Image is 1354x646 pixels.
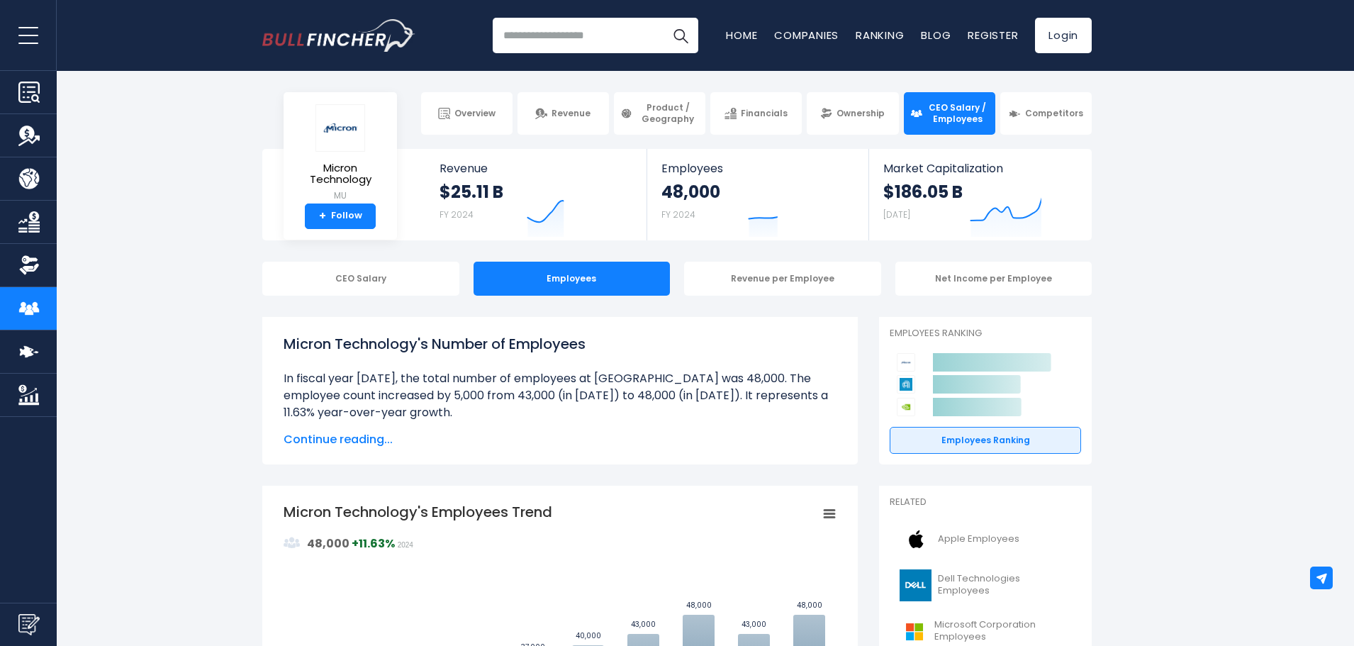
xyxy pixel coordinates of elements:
[898,569,934,601] img: DELL logo
[421,92,513,135] a: Overview
[474,262,671,296] div: Employees
[898,523,934,555] img: AAPL logo
[319,210,326,223] strong: +
[284,535,301,552] img: graph_employee_icon.svg
[262,19,415,52] img: Bullfincher logo
[284,502,552,522] tspan: Micron Technology's Employees Trend
[661,208,695,221] small: FY 2024
[295,189,386,202] small: MU
[1000,92,1092,135] a: Competitors
[684,262,881,296] div: Revenue per Employee
[440,162,633,175] span: Revenue
[18,255,40,276] img: Ownership
[897,375,915,394] img: Applied Materials competitors logo
[741,108,788,119] span: Financials
[262,19,415,52] a: Go to homepage
[647,149,868,240] a: Employees 48,000 FY 2024
[890,328,1081,340] p: Employees Ranking
[897,398,915,416] img: NVIDIA Corporation competitors logo
[904,92,995,135] a: CEO Salary / Employees
[927,102,989,124] span: CEO Salary / Employees
[895,262,1092,296] div: Net Income per Employee
[614,92,705,135] a: Product / Geography
[294,104,386,204] a: Micron Technology MU
[897,353,915,372] img: Micron Technology competitors logo
[726,28,757,43] a: Home
[890,566,1081,605] a: Dell Technologies Employees
[797,600,822,611] text: 48,000
[284,370,837,421] li: In fiscal year [DATE], the total number of employees at [GEOGRAPHIC_DATA] was 48,000. The employe...
[890,520,1081,559] a: Apple Employees
[663,18,698,53] button: Search
[661,181,720,203] strong: 48,000
[837,108,885,119] span: Ownership
[262,262,459,296] div: CEO Salary
[869,149,1090,240] a: Market Capitalization $186.05 B [DATE]
[454,108,496,119] span: Overview
[440,208,474,221] small: FY 2024
[307,535,349,552] strong: 48,000
[284,431,837,448] span: Continue reading...
[883,181,963,203] strong: $186.05 B
[883,208,910,221] small: [DATE]
[890,496,1081,508] p: Related
[1035,18,1092,53] a: Login
[398,541,413,549] span: 2024
[517,92,609,135] a: Revenue
[352,535,395,552] strong: +
[890,427,1081,454] a: Employees Ranking
[742,619,766,630] text: 43,000
[807,92,898,135] a: Ownership
[295,162,386,186] span: Micron Technology
[883,162,1076,175] span: Market Capitalization
[440,181,503,203] strong: $25.11 B
[284,333,837,355] h1: Micron Technology's Number of Employees
[661,162,854,175] span: Employees
[921,28,951,43] a: Blog
[710,92,802,135] a: Financials
[305,204,376,229] a: +Follow
[774,28,839,43] a: Companies
[359,535,395,552] strong: 11.63%
[552,108,591,119] span: Revenue
[1025,108,1083,119] span: Competitors
[968,28,1018,43] a: Register
[938,533,1019,545] span: Apple Employees
[686,600,712,611] text: 48,000
[576,630,601,641] text: 40,000
[856,28,904,43] a: Ranking
[934,619,1073,643] span: Microsoft Corporation Employees
[425,149,647,240] a: Revenue $25.11 B FY 2024
[637,102,699,124] span: Product / Geography
[938,573,1073,597] span: Dell Technologies Employees
[631,619,656,630] text: 43,000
